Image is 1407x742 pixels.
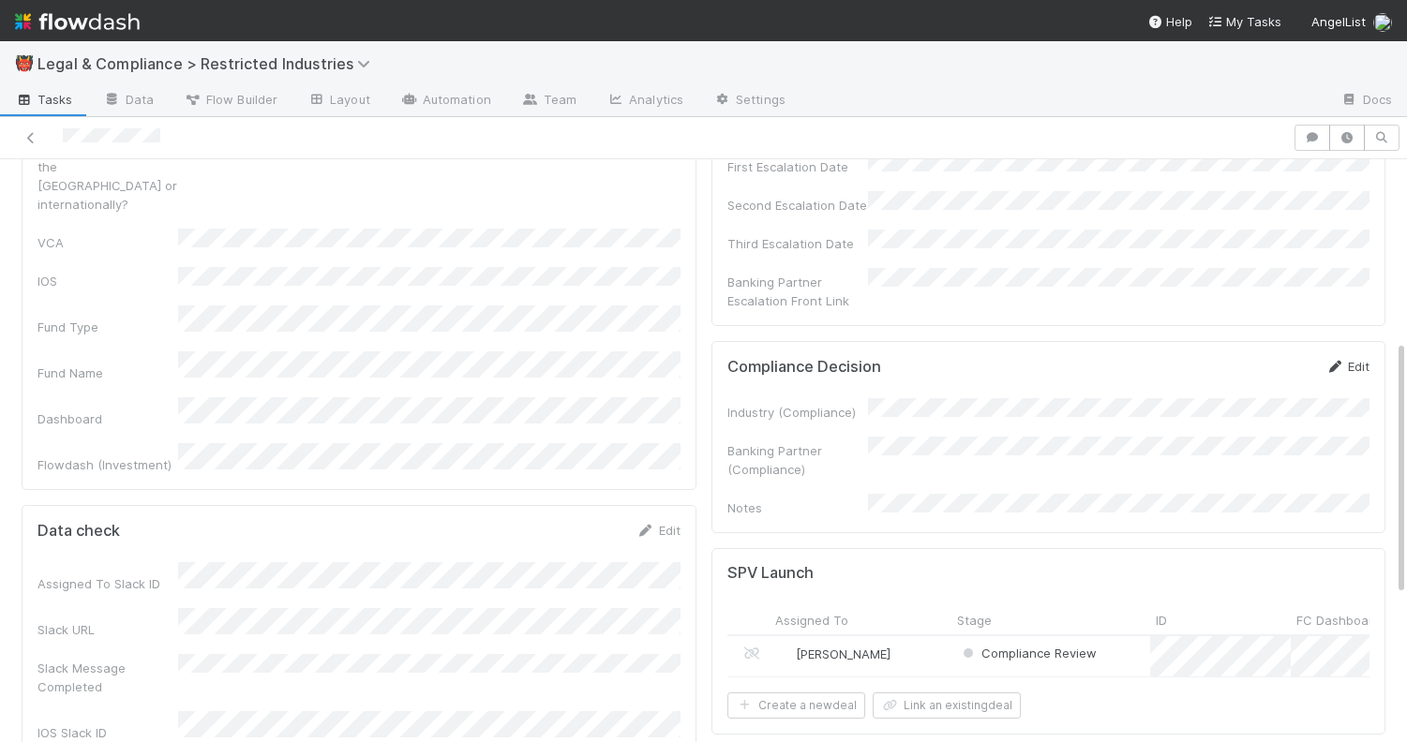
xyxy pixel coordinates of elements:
[1147,12,1192,31] div: Help
[37,620,178,639] div: Slack URL
[727,196,868,215] div: Second Escalation Date
[37,272,178,290] div: IOS
[37,574,178,593] div: Assigned To Slack ID
[37,139,178,214] div: Is the entity based in the [GEOGRAPHIC_DATA] or internationally?
[37,522,120,541] h5: Data check
[1311,14,1366,29] span: AngelList
[959,644,1097,662] div: Compliance Review
[775,611,848,630] span: Assigned To
[698,86,801,116] a: Settings
[1296,611,1381,630] span: FC Dashboard
[37,723,178,742] div: IOS Slack ID
[1207,12,1281,31] a: My Tasks
[796,646,891,661] span: [PERSON_NAME]
[636,523,681,538] a: Edit
[292,86,385,116] a: Layout
[727,564,814,583] h5: SPV Launch
[15,90,73,109] span: Tasks
[15,55,34,71] span: 👹
[506,86,591,116] a: Team
[385,86,506,116] a: Automation
[727,441,868,479] div: Banking Partner (Compliance)
[957,611,992,630] span: Stage
[727,234,868,253] div: Third Escalation Date
[37,54,380,73] span: Legal & Compliance > Restricted Industries
[777,645,891,663] div: [PERSON_NAME]
[1325,359,1370,374] a: Edit
[37,318,178,336] div: Fund Type
[15,6,140,37] img: logo-inverted-e16ddd16eac7371096b0.svg
[591,86,698,116] a: Analytics
[37,409,178,428] div: Dashboard
[1373,13,1392,32] img: avatar_c545aa83-7101-4841-8775-afeaaa9cc762.png
[959,646,1097,660] span: Compliance Review
[727,403,868,422] div: Industry (Compliance)
[88,86,169,116] a: Data
[727,498,868,517] div: Notes
[727,692,865,719] button: Create a newdeal
[727,358,881,377] h5: Compliance Decision
[37,364,178,382] div: Fund Name
[873,692,1021,719] button: Link an existingdeal
[778,646,793,661] img: avatar_aa70801e-8de5-4477-ab9d-eb7c67de69c1.png
[1207,14,1281,29] span: My Tasks
[184,90,277,109] span: Flow Builder
[727,157,868,176] div: First Escalation Date
[1156,611,1167,630] span: ID
[37,233,178,252] div: VCA
[37,659,178,696] div: Slack Message Completed
[727,273,868,310] div: Banking Partner Escalation Front Link
[37,455,178,474] div: Flowdash (Investment)
[169,86,292,116] a: Flow Builder
[1325,86,1407,116] a: Docs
